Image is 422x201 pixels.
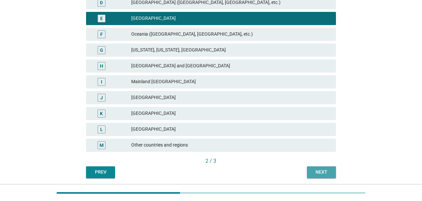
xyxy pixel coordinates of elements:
[100,94,103,101] div: J
[131,94,330,102] div: [GEOGRAPHIC_DATA]
[131,110,330,117] div: [GEOGRAPHIC_DATA]
[131,46,330,54] div: [US_STATE], [US_STATE], [GEOGRAPHIC_DATA]
[100,31,103,38] div: F
[100,126,103,133] div: L
[91,169,110,176] div: Prev
[100,142,104,149] div: M
[131,78,330,86] div: Mainland [GEOGRAPHIC_DATA]
[131,62,330,70] div: [GEOGRAPHIC_DATA] and [GEOGRAPHIC_DATA]
[307,166,336,178] button: Next
[100,15,103,22] div: E
[131,141,330,149] div: Other countries and regions
[86,166,115,178] button: Prev
[131,125,330,133] div: [GEOGRAPHIC_DATA]
[100,62,103,69] div: H
[312,169,331,176] div: Next
[100,47,103,53] div: G
[101,78,102,85] div: I
[131,30,330,38] div: Oceania ([GEOGRAPHIC_DATA], [GEOGRAPHIC_DATA], etc.)
[86,157,336,165] div: 2 / 3
[131,15,330,22] div: [GEOGRAPHIC_DATA]
[100,110,103,117] div: K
